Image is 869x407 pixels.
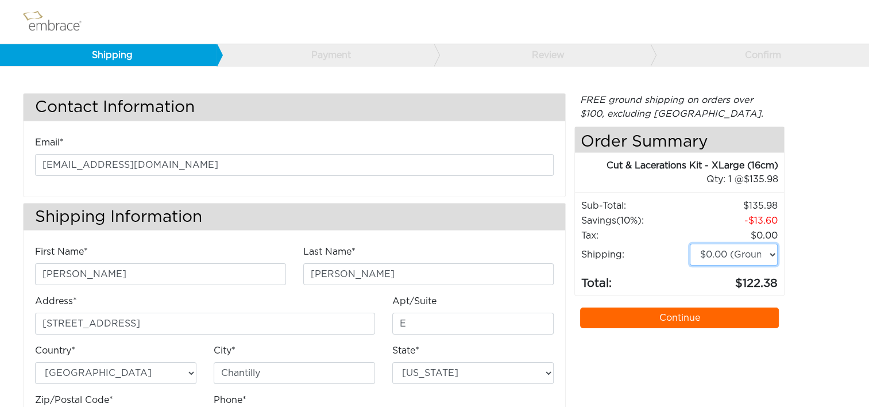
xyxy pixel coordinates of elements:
[580,308,779,328] a: Continue
[303,245,356,259] label: Last Name*
[616,216,642,225] span: (10%)
[581,243,689,266] td: Shipping:
[434,44,651,66] a: Review
[581,228,689,243] td: Tax:
[574,93,785,121] div: FREE ground shipping on orders over $100, excluding [GEOGRAPHIC_DATA].
[575,127,784,153] h4: Order Summary
[589,172,778,186] div: 1 @
[392,344,419,358] label: State*
[581,266,689,293] td: Total:
[214,393,246,407] label: Phone*
[744,175,778,184] span: 135.98
[689,213,778,228] td: 13.60
[689,228,778,243] td: 0.00
[20,7,95,36] img: logo.png
[392,294,437,308] label: Apt/Suite
[575,159,778,172] div: Cut & Lacerations Kit - XLarge (16cm)
[35,245,88,259] label: First Name*
[35,344,75,358] label: Country*
[24,94,565,121] h3: Contact Information
[24,203,565,231] h3: Shipping Information
[650,44,867,66] a: Confirm
[689,266,778,293] td: 122.38
[581,213,689,228] td: Savings :
[689,198,778,213] td: 135.98
[214,344,235,358] label: City*
[217,44,434,66] a: Payment
[35,393,113,407] label: Zip/Postal Code*
[581,198,689,213] td: Sub-Total:
[35,136,64,149] label: Email*
[35,294,77,308] label: Address*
